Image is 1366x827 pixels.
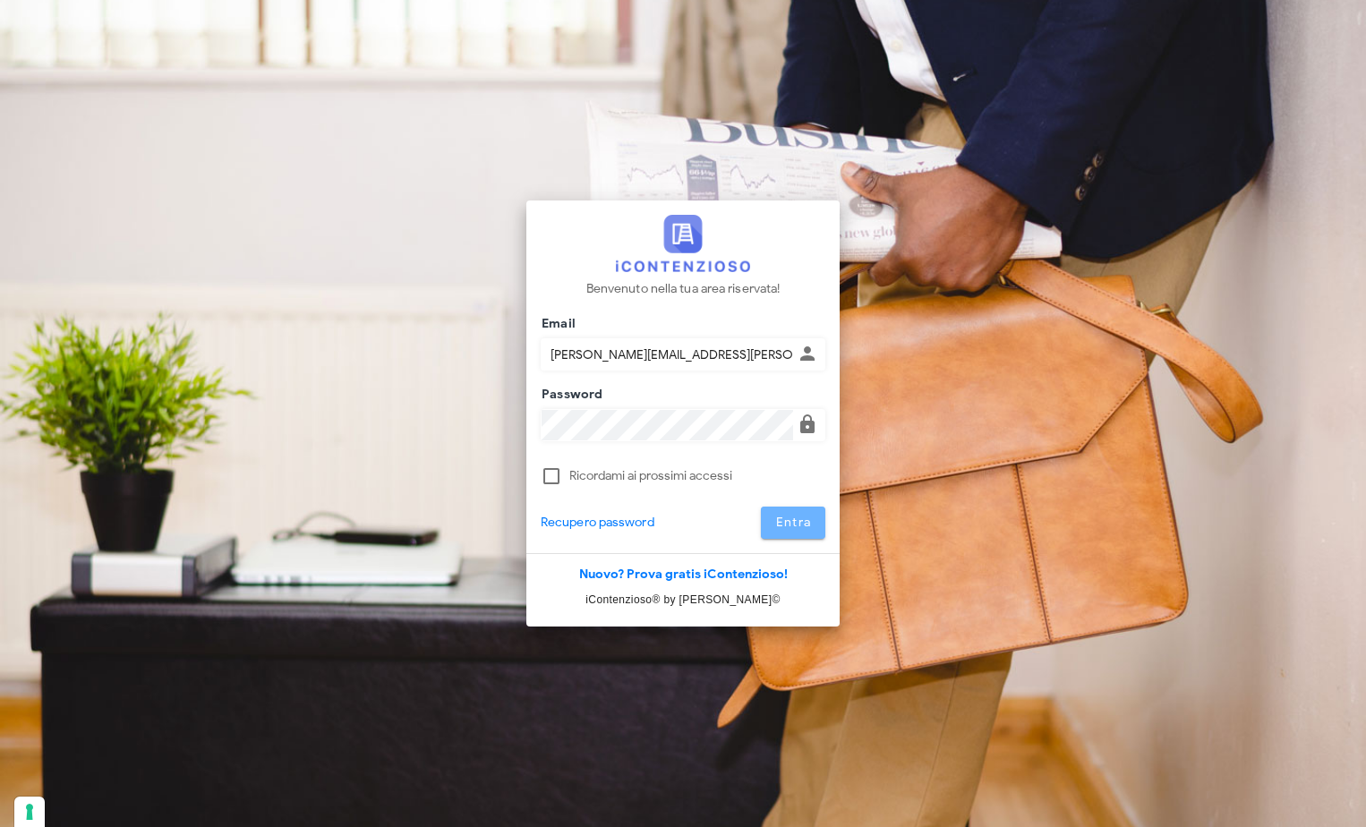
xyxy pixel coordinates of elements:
span: Entra [775,515,812,530]
label: Email [536,315,576,333]
p: Benvenuto nella tua area riservata! [586,279,781,299]
button: Le tue preferenze relative al consenso per le tecnologie di tracciamento [14,797,45,827]
label: Password [536,386,603,404]
p: iContenzioso® by [PERSON_NAME]© [526,591,840,609]
label: Ricordami ai prossimi accessi [569,467,825,485]
a: Nuovo? Prova gratis iContenzioso! [579,567,788,582]
a: Recupero password [541,513,654,533]
button: Entra [761,507,826,539]
input: Inserisci il tuo indirizzo email [542,339,793,370]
